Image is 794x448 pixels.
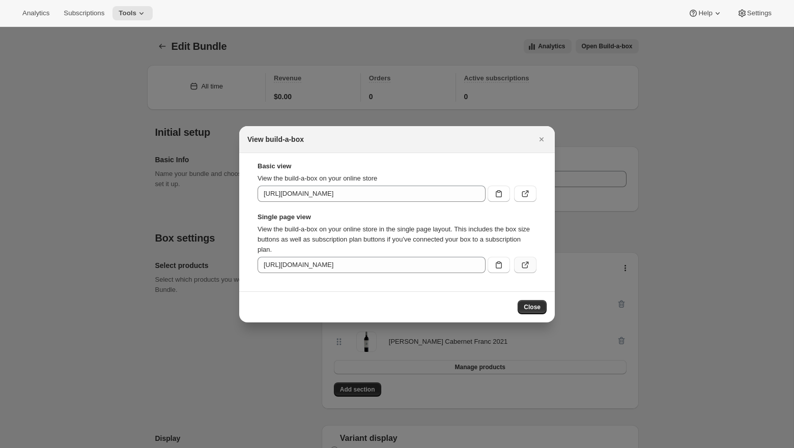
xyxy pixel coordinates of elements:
[524,303,541,311] span: Close
[747,9,772,17] span: Settings
[16,6,55,20] button: Analytics
[112,6,153,20] button: Tools
[22,9,49,17] span: Analytics
[258,212,536,222] strong: Single page view
[534,132,549,146] button: Close
[518,300,547,314] button: Close
[58,6,110,20] button: Subscriptions
[64,9,104,17] span: Subscriptions
[119,9,136,17] span: Tools
[731,6,778,20] button: Settings
[258,224,536,255] p: View the build-a-box on your online store in the single page layout. This includes the box size b...
[258,173,536,184] p: View the build-a-box on your online store
[682,6,728,20] button: Help
[698,9,712,17] span: Help
[247,134,304,144] h2: View build-a-box
[258,161,536,171] strong: Basic view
